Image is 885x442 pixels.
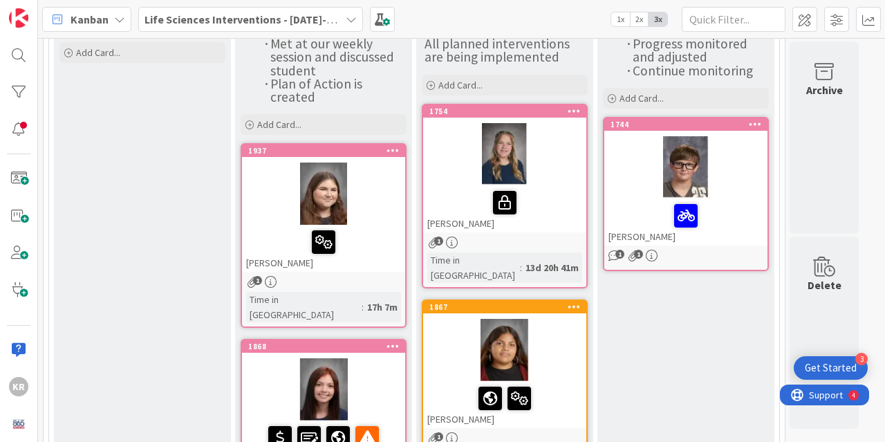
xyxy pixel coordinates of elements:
[423,381,586,428] div: [PERSON_NAME]
[611,12,630,26] span: 1x
[427,252,520,283] div: Time in [GEOGRAPHIC_DATA]
[649,12,667,26] span: 3x
[434,237,443,246] span: 1
[434,432,443,441] span: 1
[246,292,362,322] div: Time in [GEOGRAPHIC_DATA]
[423,105,586,118] div: 1754
[794,356,868,380] div: Open Get Started checklist, remaining modules: 3
[438,79,483,91] span: Add Card...
[9,377,28,396] div: KR
[242,145,405,272] div: 1937[PERSON_NAME]
[425,35,572,65] span: All planned interventions are being implemented
[806,82,843,98] div: Archive
[423,301,586,428] div: 1867[PERSON_NAME]
[145,12,359,26] b: Life Sciences Interventions - [DATE]-[DATE]
[72,6,75,17] div: 4
[270,35,397,79] span: Met at our weekly session and discussed student
[422,104,588,288] a: 1754[PERSON_NAME]Time in [GEOGRAPHIC_DATA]:13d 20h 41m
[682,7,785,32] input: Quick Filter...
[630,12,649,26] span: 2x
[71,11,109,28] span: Kanban
[805,361,857,375] div: Get Started
[76,46,120,59] span: Add Card...
[242,145,405,157] div: 1937
[808,277,841,293] div: Delete
[633,62,753,79] span: Continue monitoring
[423,301,586,313] div: 1867
[522,260,582,275] div: 13d 20h 41m
[253,276,262,285] span: 1
[429,302,586,312] div: 1867
[604,118,767,131] div: 1744
[423,105,586,232] div: 1754[PERSON_NAME]
[270,75,365,105] span: Plan of Action is created
[634,250,643,259] span: 1
[9,414,28,434] img: avatar
[364,300,401,315] div: 17h 7m
[633,35,750,65] span: Progress monitored and adjusted
[615,250,624,259] span: 1
[9,8,28,28] img: Visit kanbanzone.com
[423,185,586,232] div: [PERSON_NAME]
[520,260,522,275] span: :
[242,225,405,272] div: [PERSON_NAME]
[242,340,405,353] div: 1868
[248,342,405,351] div: 1868
[241,143,407,328] a: 1937[PERSON_NAME]Time in [GEOGRAPHIC_DATA]:17h 7m
[603,117,769,271] a: 1744[PERSON_NAME]
[29,2,63,19] span: Support
[855,353,868,365] div: 3
[257,118,301,131] span: Add Card...
[619,92,664,104] span: Add Card...
[429,107,586,116] div: 1754
[362,300,364,315] span: :
[604,118,767,246] div: 1744[PERSON_NAME]
[248,146,405,156] div: 1937
[604,199,767,246] div: [PERSON_NAME]
[611,120,767,129] div: 1744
